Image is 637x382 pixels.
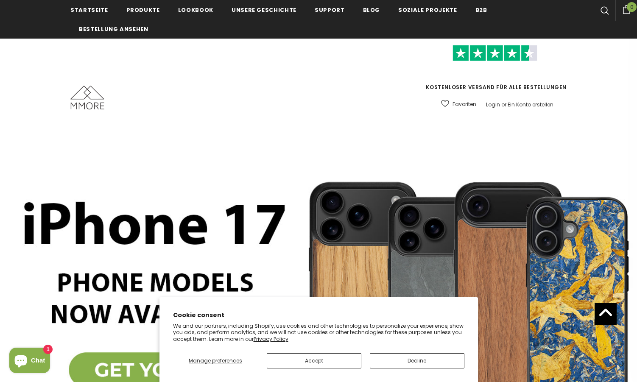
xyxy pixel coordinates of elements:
button: Manage preferences [173,353,258,368]
img: Vertrauen Sie Pilot Stars [453,45,537,61]
a: Privacy Policy [254,335,288,343]
span: B2B [475,6,487,14]
h2: Cookie consent [173,311,464,320]
a: Favoriten [441,97,476,112]
span: KOSTENLOSER VERSAND FÜR ALLE BESTELLUNGEN [423,49,567,91]
a: Bestellung ansehen [79,19,148,38]
inbox-online-store-chat: Shopify online store chat [7,348,53,375]
span: Produkte [126,6,160,14]
button: Decline [370,353,464,368]
button: Accept [267,353,361,368]
span: Startseite [70,6,108,14]
span: or [501,101,506,108]
img: MMORE Cases [70,86,104,109]
span: Bestellung ansehen [79,25,148,33]
span: Favoriten [453,100,476,109]
span: 0 [627,2,637,12]
iframe: Customer reviews powered by Trustpilot [423,61,567,83]
span: Soziale Projekte [398,6,457,14]
a: Ein Konto erstellen [508,101,553,108]
a: 0 [615,4,637,14]
span: Unsere Geschichte [232,6,296,14]
span: Support [315,6,345,14]
p: We and our partners, including Shopify, use cookies and other technologies to personalize your ex... [173,323,464,343]
span: Lookbook [178,6,213,14]
a: Login [486,101,500,108]
span: Manage preferences [189,357,242,364]
span: Blog [363,6,380,14]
